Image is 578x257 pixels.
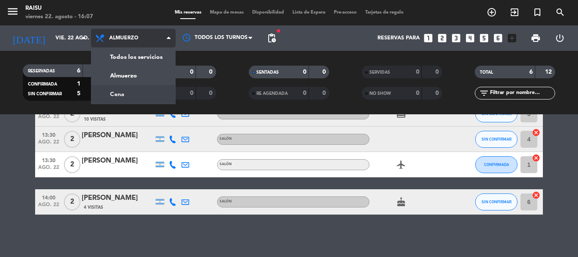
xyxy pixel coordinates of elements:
[532,191,540,199] i: cancel
[25,4,93,13] div: Raisu
[6,5,19,21] button: menu
[28,82,57,86] span: CONFIRMADA
[82,193,154,204] div: [PERSON_NAME]
[465,33,476,44] i: looks_4
[509,7,520,17] i: exit_to_app
[423,33,434,44] i: looks_one
[435,69,440,75] strong: 0
[220,200,232,203] span: Salón
[64,156,80,173] span: 2
[475,193,517,210] button: SIN CONFIRMAR
[529,69,533,75] strong: 6
[84,204,103,211] span: 4 Visitas
[91,85,175,104] a: Cena
[377,35,420,41] span: Reservas para
[77,81,80,87] strong: 1
[220,137,232,141] span: Salón
[209,69,214,75] strong: 0
[396,160,406,170] i: airplanemode_active
[25,13,93,21] div: viernes 22. agosto - 16:07
[437,33,448,44] i: looks_two
[303,69,306,75] strong: 0
[480,70,493,75] span: TOTAL
[28,69,55,73] span: RESERVADAS
[77,68,80,74] strong: 6
[256,91,288,96] span: RE AGENDADA
[82,155,154,166] div: [PERSON_NAME]
[484,162,509,167] span: CONFIRMADA
[506,33,517,44] i: add_box
[303,90,306,96] strong: 0
[532,154,540,162] i: cancel
[322,90,328,96] strong: 0
[206,10,248,15] span: Mapa de mesas
[109,35,138,41] span: Almuerzo
[38,192,59,202] span: 14:00
[38,130,59,139] span: 13:30
[6,29,51,47] i: [DATE]
[77,91,80,97] strong: 5
[248,10,288,15] span: Disponibilidad
[28,92,62,96] span: SIN CONFIRMAR
[190,69,193,75] strong: 0
[531,33,541,43] span: print
[475,131,517,148] button: SIN CONFIRMAR
[64,131,80,148] span: 2
[555,7,565,17] i: search
[361,10,408,15] span: Tarjetas de regalo
[267,33,277,43] span: pending_actions
[482,137,512,141] span: SIN CONFIRMAR
[396,197,406,207] i: cake
[82,130,154,141] div: [PERSON_NAME]
[555,33,565,43] i: power_settings_new
[91,48,175,66] a: Todos los servicios
[416,90,419,96] strong: 0
[330,10,361,15] span: Pre-acceso
[532,7,542,17] i: turned_in_not
[545,69,553,75] strong: 12
[190,90,193,96] strong: 0
[38,202,59,212] span: ago. 22
[79,33,89,43] i: arrow_drop_down
[276,28,281,33] span: fiber_manual_record
[451,33,462,44] i: looks_3
[435,90,440,96] strong: 0
[482,199,512,204] span: SIN CONFIRMAR
[38,139,59,149] span: ago. 22
[487,7,497,17] i: add_circle_outline
[416,69,419,75] strong: 0
[475,156,517,173] button: CONFIRMADA
[489,88,555,98] input: Filtrar por nombre...
[220,112,232,115] span: Salón
[288,10,330,15] span: Lista de Espera
[479,88,489,98] i: filter_list
[84,116,106,123] span: 10 Visitas
[369,91,391,96] span: NO SHOW
[322,69,328,75] strong: 0
[91,66,175,85] a: Almuerzo
[256,70,279,75] span: SENTADAS
[38,165,59,174] span: ago. 22
[493,33,504,44] i: looks_6
[369,70,390,75] span: SERVIDAS
[532,128,540,137] i: cancel
[220,163,232,166] span: Salón
[209,90,214,96] strong: 0
[548,25,572,51] div: LOG OUT
[479,33,490,44] i: looks_5
[171,10,206,15] span: Mis reservas
[64,193,80,210] span: 2
[6,5,19,18] i: menu
[38,114,59,124] span: ago. 22
[38,155,59,165] span: 13:30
